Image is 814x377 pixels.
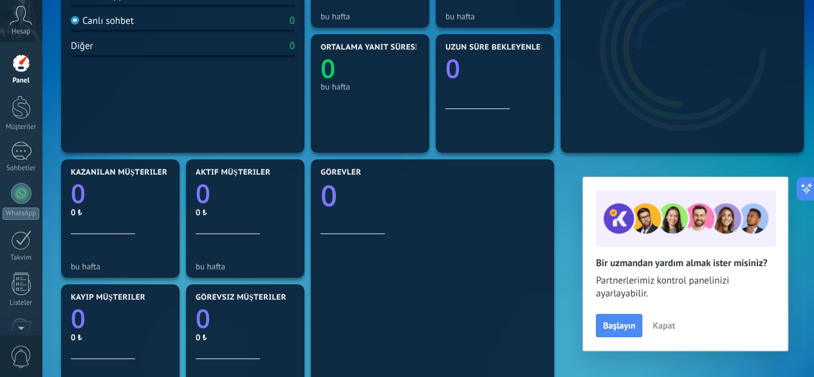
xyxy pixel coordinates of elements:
[196,300,295,336] a: 0
[3,164,40,173] div: Sohbetler
[71,262,170,271] div: bu hafta
[3,254,40,262] div: Takvim
[647,316,681,335] button: Kapat
[196,332,295,343] div: 0 ₺
[196,293,286,302] span: görevsiz Müşteriler
[603,321,635,330] span: Başlayın
[596,314,642,337] button: Başlayın
[290,40,295,52] div: 0
[71,175,170,211] a: 0
[12,28,30,36] span: Hesap
[71,332,170,343] div: 0 ₺
[596,275,775,300] span: Partnerlerimiz kontrol panelinizi ayarlayabilir.
[71,300,86,336] text: 0
[71,15,134,27] div: Canlı sohbet
[71,293,145,302] span: Kayıp müşteriler
[196,175,210,211] text: 0
[71,168,167,177] span: Kazanılan müşteriler
[320,43,418,52] span: Ortalama yanıt süresi
[3,299,40,307] div: Listeler
[652,321,675,330] span: Kapat
[3,123,40,131] div: Müşteriler
[71,175,86,211] text: 0
[196,168,270,177] span: Aktif müşteriler
[320,176,337,215] text: 0
[445,43,546,52] span: Uzun süre bekleyenler
[290,15,295,27] div: 0
[196,300,210,336] text: 0
[71,16,79,24] img: Canlı sohbet
[445,12,544,21] div: bu hafta
[71,300,170,336] a: 0
[596,257,775,269] h2: Bir uzmandan yardım almak ister misiniz?
[320,168,361,177] span: Görevler
[196,207,295,218] div: 0 ₺
[320,50,335,86] text: 0
[445,50,460,86] text: 0
[196,262,295,271] div: bu hafta
[320,82,420,92] div: bu hafta
[71,40,93,52] div: Diğer
[320,12,420,21] div: bu hafta
[196,175,295,211] a: 0
[320,176,544,215] a: 0
[71,207,170,218] div: 0 ₺
[3,77,40,85] div: Panel
[3,208,39,220] div: WhatsApp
